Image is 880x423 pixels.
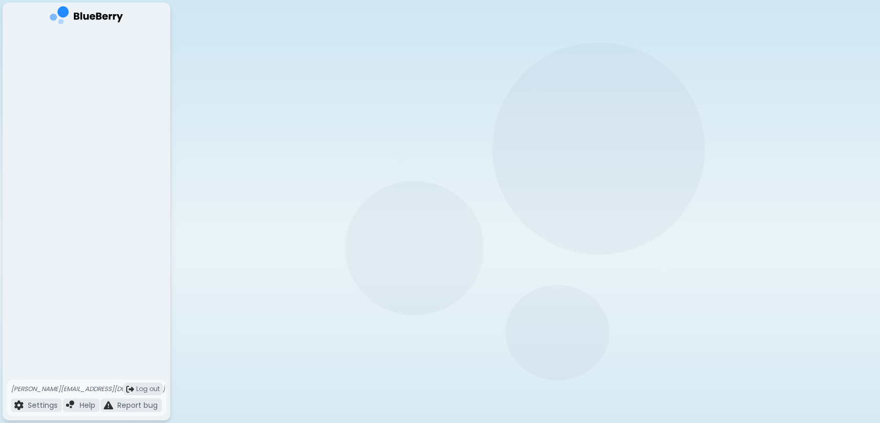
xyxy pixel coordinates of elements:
[66,400,75,410] img: file icon
[117,400,158,410] p: Report bug
[136,385,160,393] span: Log out
[14,400,24,410] img: file icon
[104,400,113,410] img: file icon
[28,400,58,410] p: Settings
[50,6,123,28] img: company logo
[126,385,134,393] img: logout
[80,400,95,410] p: Help
[11,385,165,393] p: [PERSON_NAME][EMAIL_ADDRESS][DOMAIN_NAME]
